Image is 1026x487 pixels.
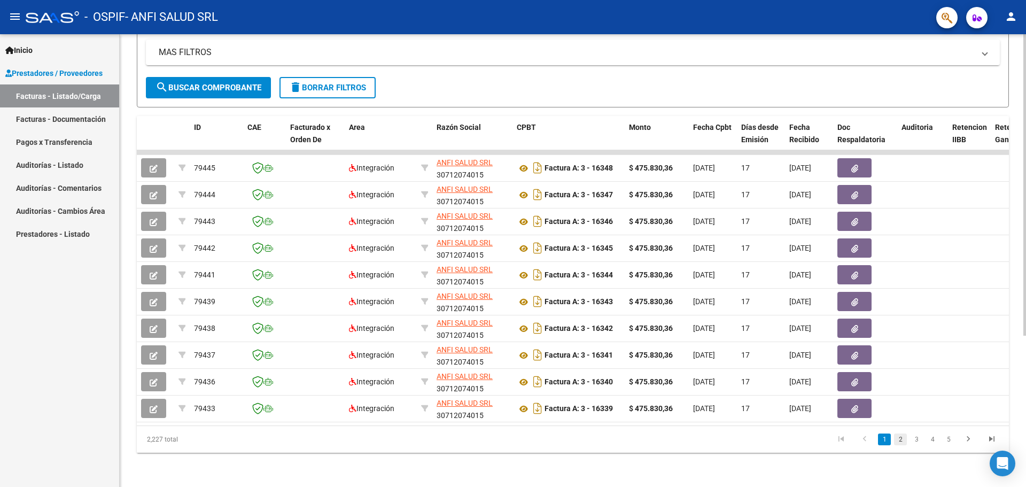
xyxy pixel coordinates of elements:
[741,164,750,172] span: 17
[629,377,673,386] strong: $ 475.830,36
[785,116,833,163] datatable-header-cell: Fecha Recibido
[437,345,493,354] span: ANFI SALUD SRL
[741,217,750,226] span: 17
[349,404,394,413] span: Integración
[531,400,545,417] i: Descargar documento
[789,190,811,199] span: [DATE]
[1005,10,1017,23] mat-icon: person
[693,404,715,413] span: [DATE]
[789,270,811,279] span: [DATE]
[345,116,417,163] datatable-header-cell: Area
[349,377,394,386] span: Integración
[854,434,875,445] a: go to previous page
[194,270,215,279] span: 79441
[531,293,545,310] i: Descargar documento
[286,116,345,163] datatable-header-cell: Facturado x Orden De
[437,317,508,339] div: 30712074015
[741,351,750,359] span: 17
[349,244,394,252] span: Integración
[741,190,750,199] span: 17
[952,123,987,144] span: Retencion IIBB
[349,270,394,279] span: Integración
[545,324,613,333] strong: Factura A: 3 - 16342
[741,123,779,144] span: Días desde Emisión
[693,217,715,226] span: [DATE]
[437,238,493,247] span: ANFI SALUD SRL
[894,434,907,445] a: 2
[437,210,508,233] div: 30712074015
[789,377,811,386] span: [DATE]
[693,270,715,279] span: [DATE]
[437,237,508,259] div: 30712074015
[194,377,215,386] span: 79436
[531,346,545,364] i: Descargar documento
[789,351,811,359] span: [DATE]
[689,116,737,163] datatable-header-cell: Fecha Cpbt
[629,324,673,333] strong: $ 475.830,36
[789,123,819,144] span: Fecha Recibido
[290,123,330,144] span: Facturado x Orden De
[693,123,732,132] span: Fecha Cpbt
[625,116,689,163] datatable-header-cell: Monto
[437,158,493,167] span: ANFI SALUD SRL
[545,244,613,253] strong: Factura A: 3 - 16345
[629,244,673,252] strong: $ 475.830,36
[958,434,978,445] a: go to next page
[531,320,545,337] i: Descargar documento
[125,5,218,29] span: - ANFI SALUD SRL
[531,186,545,203] i: Descargar documento
[437,157,508,179] div: 30712074015
[437,292,493,300] span: ANFI SALUD SRL
[194,123,201,132] span: ID
[629,164,673,172] strong: $ 475.830,36
[545,298,613,306] strong: Factura A: 3 - 16343
[629,404,673,413] strong: $ 475.830,36
[741,377,750,386] span: 17
[741,404,750,413] span: 17
[531,213,545,230] i: Descargar documento
[279,77,376,98] button: Borrar Filtros
[897,116,948,163] datatable-header-cell: Auditoria
[629,297,673,306] strong: $ 475.830,36
[531,266,545,283] i: Descargar documento
[545,218,613,226] strong: Factura A: 3 - 16346
[693,377,715,386] span: [DATE]
[629,270,673,279] strong: $ 475.830,36
[545,271,613,280] strong: Factura A: 3 - 16344
[349,123,365,132] span: Area
[629,190,673,199] strong: $ 475.830,36
[942,434,955,445] a: 5
[437,264,508,286] div: 30712074015
[741,244,750,252] span: 17
[84,5,125,29] span: - OSPIF
[9,10,21,23] mat-icon: menu
[629,351,673,359] strong: $ 475.830,36
[693,351,715,359] span: [DATE]
[194,244,215,252] span: 79442
[437,290,508,313] div: 30712074015
[156,83,261,92] span: Buscar Comprobante
[948,116,991,163] datatable-header-cell: Retencion IIBB
[837,123,885,144] span: Doc Respaldatoria
[194,324,215,333] span: 79438
[349,190,394,199] span: Integración
[437,212,493,220] span: ANFI SALUD SRL
[789,244,811,252] span: [DATE]
[990,451,1015,476] div: Open Intercom Messenger
[741,270,750,279] span: 17
[693,244,715,252] span: [DATE]
[243,116,286,163] datatable-header-cell: CAE
[194,164,215,172] span: 79445
[146,40,1000,65] mat-expansion-panel-header: MAS FILTROS
[908,430,924,449] li: page 3
[878,434,891,445] a: 1
[831,434,851,445] a: go to first page
[349,164,394,172] span: Integración
[194,351,215,359] span: 79437
[289,81,302,94] mat-icon: delete
[289,83,366,92] span: Borrar Filtros
[349,351,394,359] span: Integración
[924,430,941,449] li: page 4
[512,116,625,163] datatable-header-cell: CPBT
[789,217,811,226] span: [DATE]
